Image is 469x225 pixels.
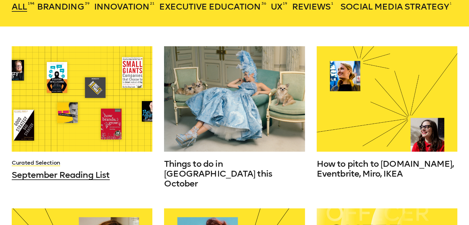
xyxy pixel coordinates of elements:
[340,2,449,12] span: Social Media Strategy
[12,170,110,180] span: September Reading List
[317,159,457,179] a: How to pitch to [DOMAIN_NAME], Eventbrite, Miro, IKEA
[331,1,333,6] sup: 1
[12,159,60,166] a: Curated Selection
[37,2,84,12] span: Branding
[159,2,261,12] span: Executive Education
[28,1,35,6] sup: 194
[292,2,331,12] span: Reviews
[164,159,272,189] span: Things to do in [GEOGRAPHIC_DATA] this October
[317,159,453,179] span: How to pitch to [DOMAIN_NAME], Eventbrite, Miro, IKEA
[283,1,287,6] sup: 19
[270,2,282,12] span: UX
[85,1,89,6] sup: 39
[94,2,150,12] span: Innovation
[12,2,27,12] span: All
[164,159,305,189] a: Things to do in [GEOGRAPHIC_DATA] this October
[261,1,266,6] sup: 36
[12,170,152,180] a: September Reading List
[150,1,154,6] sup: 21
